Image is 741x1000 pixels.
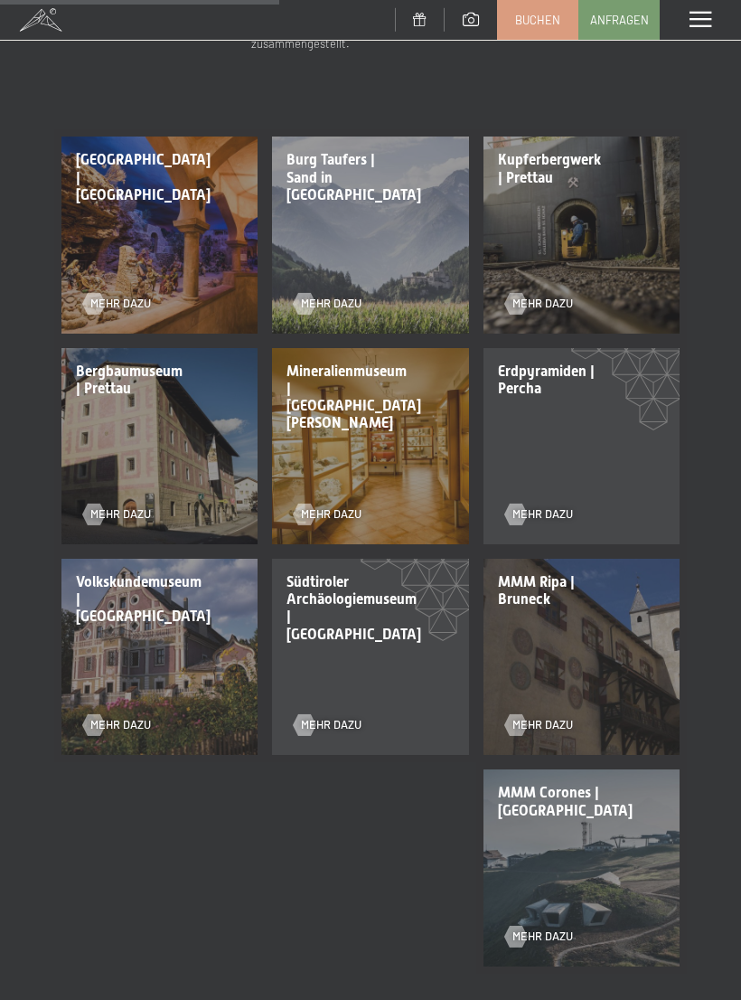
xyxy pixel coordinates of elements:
span: Mehr dazu [90,506,151,523]
span: Volkskundemuseum | [GEOGRAPHIC_DATA] [76,573,211,625]
span: Burg Taufers | Sand in [GEOGRAPHIC_DATA] [286,151,421,203]
span: Südtiroler Archäologiemuseum | [GEOGRAPHIC_DATA] [286,573,421,643]
span: Erdpyramiden | Percha [498,363,595,397]
span: Buchen [515,12,560,28]
span: Bergbaumuseum | Prettau [76,363,183,397]
span: Mehr dazu [301,717,361,733]
span: Mehr dazu [90,717,151,733]
span: Anfragen [590,12,649,28]
span: Kupferbergwerk | Prettau [498,151,601,185]
span: Mehr dazu [512,717,573,733]
span: Mehr dazu [90,296,151,312]
span: Mehr dazu [301,506,361,523]
span: [GEOGRAPHIC_DATA] | [GEOGRAPHIC_DATA] [76,151,211,203]
span: Mehr dazu [512,929,573,945]
a: Anfragen [579,1,659,39]
span: MMM Ripa | Bruneck [498,573,575,608]
a: Buchen [498,1,577,39]
span: Mehr dazu [512,506,573,523]
span: Mehr dazu [301,296,361,312]
span: Mineralienmuseum | [GEOGRAPHIC_DATA][PERSON_NAME] [286,363,421,432]
span: Mehr dazu [512,296,573,312]
span: MMM Corones | [GEOGRAPHIC_DATA] [498,784,633,818]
